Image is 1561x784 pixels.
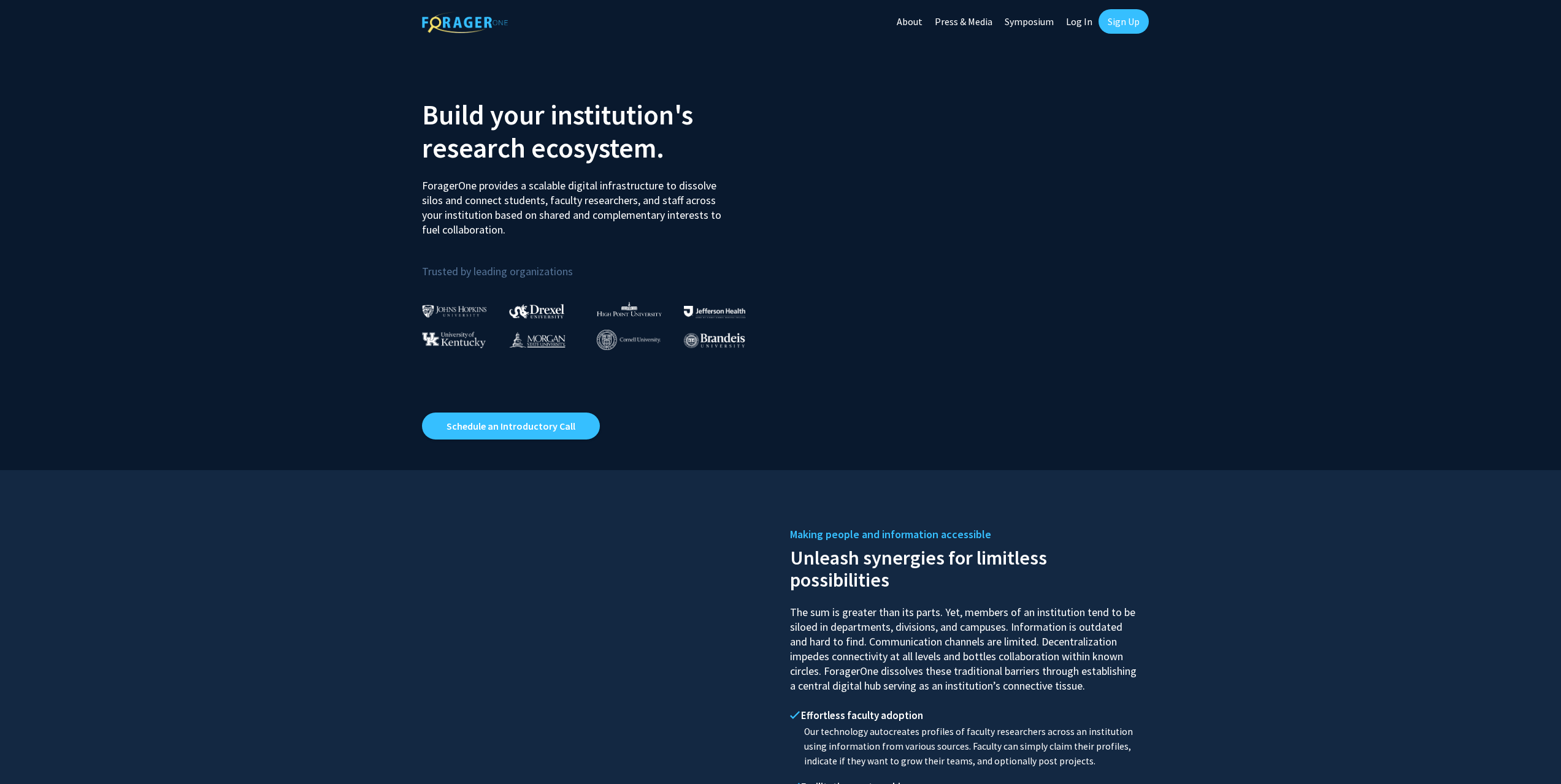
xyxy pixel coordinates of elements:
img: University of Kentucky [422,332,486,348]
p: The sum is greater than its parts. Yet, members of an institution tend to be siloed in department... [790,594,1140,693]
h2: Build your institution's research ecosystem. [422,98,772,164]
a: Opens in a new tab [422,413,600,440]
p: Our technology autocreates profiles of faculty researchers across an institution using informatio... [790,725,1140,769]
img: Brandeis University [684,333,745,348]
a: Sign Up [1099,9,1149,34]
img: Thomas Jefferson University [684,306,745,318]
p: ForagerOne provides a scalable digital infrastructure to dissolve silos and connect students, fac... [422,169,730,237]
img: Johns Hopkins University [422,305,487,318]
h5: Making people and information accessible [790,525,1140,544]
img: Drexel University [509,304,564,318]
img: Morgan State University [509,332,566,348]
h4: Effortless faculty adoption [790,709,1140,721]
h2: Unleash synergies for limitless possibilities [790,544,1140,591]
img: Cornell University [597,330,661,350]
p: Trusted by leading organizations [422,247,772,281]
img: High Point University [597,302,662,316]
img: ForagerOne Logo [422,12,508,33]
